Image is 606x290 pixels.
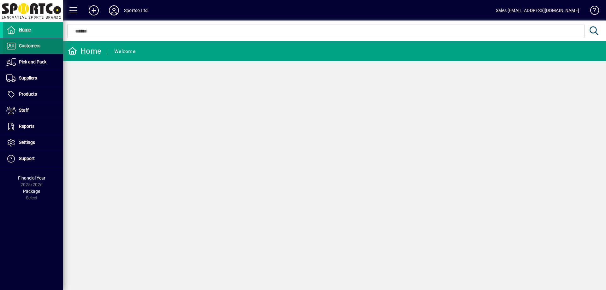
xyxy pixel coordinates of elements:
[3,38,63,54] a: Customers
[19,43,40,48] span: Customers
[3,70,63,86] a: Suppliers
[114,46,135,56] div: Welcome
[19,75,37,80] span: Suppliers
[585,1,598,22] a: Knowledge Base
[19,108,29,113] span: Staff
[3,135,63,151] a: Settings
[19,140,35,145] span: Settings
[19,27,31,32] span: Home
[3,54,63,70] a: Pick and Pack
[19,59,46,64] span: Pick and Pack
[496,5,579,15] div: Sales [EMAIL_ADDRESS][DOMAIN_NAME]
[3,103,63,118] a: Staff
[19,92,37,97] span: Products
[68,46,101,56] div: Home
[124,5,148,15] div: Sportco Ltd
[18,175,45,181] span: Financial Year
[23,189,40,194] span: Package
[19,124,34,129] span: Reports
[104,5,124,16] button: Profile
[84,5,104,16] button: Add
[3,151,63,167] a: Support
[3,119,63,134] a: Reports
[3,86,63,102] a: Products
[19,156,35,161] span: Support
